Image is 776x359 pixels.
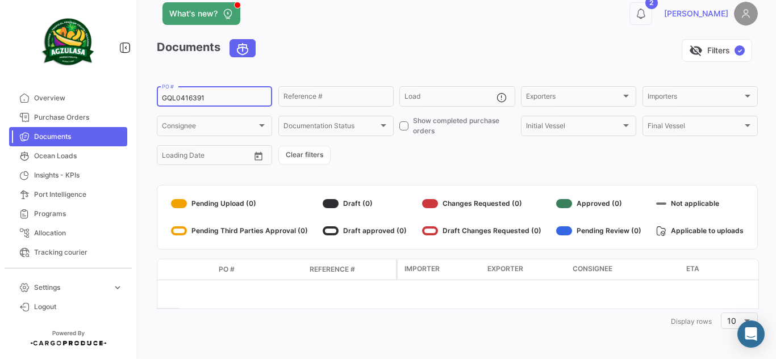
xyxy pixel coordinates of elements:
[162,2,240,25] button: What's new?
[648,124,742,132] span: Final Vessel
[169,8,218,19] span: What's new?
[323,222,407,240] div: Draft approved (0)
[9,146,127,166] a: Ocean Loads
[664,8,728,19] span: [PERSON_NAME]
[734,2,758,26] img: placeholder-user.png
[9,204,127,223] a: Programs
[404,264,440,274] span: Importer
[34,209,123,219] span: Programs
[186,153,228,161] input: To
[34,132,123,142] span: Documents
[171,222,308,240] div: Pending Third Parties Approval (0)
[34,93,123,103] span: Overview
[34,282,108,293] span: Settings
[422,222,541,240] div: Draft Changes Requested (0)
[483,259,568,280] datatable-header-cell: Exporter
[305,260,396,279] datatable-header-cell: Reference #
[34,302,123,312] span: Logout
[34,228,123,238] span: Allocation
[656,195,744,213] div: Not applicable
[34,170,123,180] span: Insights - KPIs
[737,320,765,348] div: Abrir Intercom Messenger
[9,108,127,127] a: Purchase Orders
[214,260,305,279] datatable-header-cell: PO #
[9,223,127,243] a: Allocation
[9,243,127,262] a: Tracking courier
[9,166,127,185] a: Insights - KPIs
[40,14,97,70] img: agzulasa-logo.png
[526,94,621,102] span: Exporters
[9,88,127,108] a: Overview
[487,264,523,274] span: Exporter
[727,316,736,326] span: 10
[112,282,123,293] span: expand_more
[682,259,767,280] datatable-header-cell: ETA
[162,153,178,161] input: From
[171,195,308,213] div: Pending Upload (0)
[9,262,127,281] a: Sensors
[9,127,127,146] a: Documents
[568,259,682,280] datatable-header-cell: Consignee
[413,116,515,136] span: Show completed purchase orders
[671,317,712,326] span: Display rows
[310,264,355,274] span: Reference #
[34,112,123,123] span: Purchase Orders
[230,40,255,57] button: Ocean
[573,264,612,274] span: Consignee
[34,247,123,257] span: Tracking courier
[689,44,703,57] span: visibility_off
[686,264,699,274] span: ETA
[556,222,641,240] div: Pending Review (0)
[278,146,331,164] button: Clear filters
[219,264,235,274] span: PO #
[34,151,123,161] span: Ocean Loads
[656,222,744,240] div: Applicable to uploads
[250,147,267,164] button: Open calendar
[526,124,621,132] span: Initial Vessel
[682,39,752,62] button: visibility_offFilters✓
[648,94,742,102] span: Importers
[9,185,127,204] a: Port Intelligence
[283,124,378,132] span: Documentation Status
[556,195,641,213] div: Approved (0)
[157,39,259,57] h3: Documents
[34,189,123,200] span: Port Intelligence
[162,124,257,132] span: Consignee
[398,259,483,280] datatable-header-cell: Importer
[422,195,541,213] div: Changes Requested (0)
[180,265,214,274] datatable-header-cell: Transport mode
[735,45,745,56] span: ✓
[323,195,407,213] div: Draft (0)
